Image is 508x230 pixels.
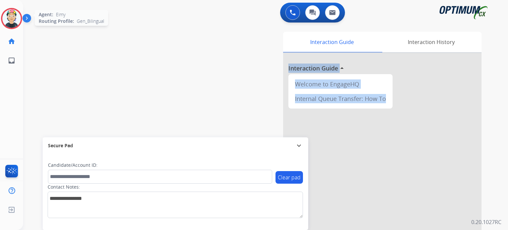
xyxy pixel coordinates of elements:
label: Candidate/Account ID: [48,162,98,168]
button: Clear pad [275,171,303,184]
img: avatar [2,9,21,28]
div: Interaction History [381,32,482,52]
div: Internal Queue Transfer: How To [291,91,390,106]
p: 0.20.1027RC [471,218,501,226]
mat-icon: expand_more [295,142,303,150]
mat-icon: inbox [8,57,16,65]
mat-icon: home [8,37,16,45]
label: Contact Notes: [48,184,80,190]
div: Interaction Guide [283,32,381,52]
span: Eimy [56,11,65,18]
div: Welcome to EngageHQ [291,77,390,91]
span: Gen_Bilingual [77,18,104,24]
span: Secure Pad [48,142,73,149]
span: Agent: [39,11,53,18]
span: Routing Profile: [39,18,74,24]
